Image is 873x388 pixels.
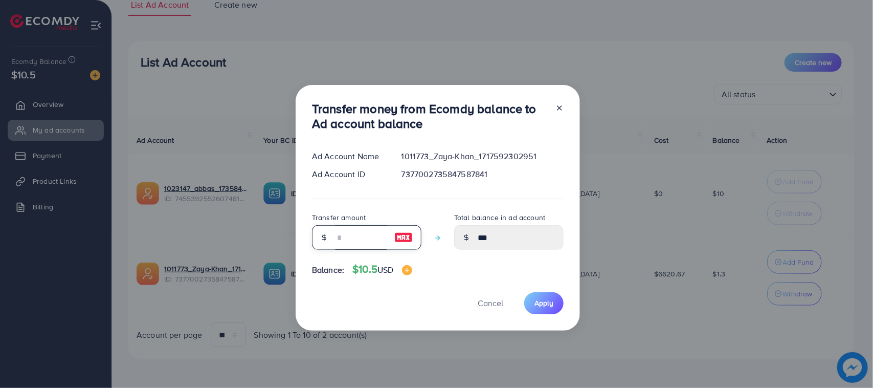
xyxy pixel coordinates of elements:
[312,264,344,276] span: Balance:
[394,231,413,244] img: image
[524,292,564,314] button: Apply
[352,263,412,276] h4: $10.5
[312,101,547,131] h3: Transfer money from Ecomdy balance to Ad account balance
[304,150,393,162] div: Ad Account Name
[478,297,503,309] span: Cancel
[465,292,516,314] button: Cancel
[377,264,393,275] span: USD
[402,265,412,275] img: image
[534,298,553,308] span: Apply
[393,168,572,180] div: 7377002735847587841
[312,212,366,223] label: Transfer amount
[393,150,572,162] div: 1011773_Zaya-Khan_1717592302951
[304,168,393,180] div: Ad Account ID
[454,212,545,223] label: Total balance in ad account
